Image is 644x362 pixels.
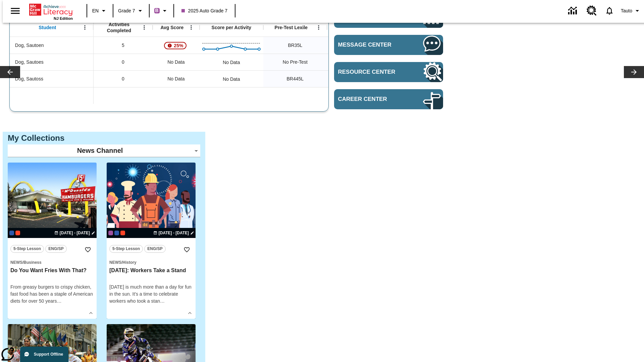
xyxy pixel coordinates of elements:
[109,267,193,274] h3: Labor Day: Workers Take a Stand
[122,42,124,49] span: 5
[109,260,121,265] span: News
[314,22,324,33] button: Open Menu
[122,260,136,265] span: History
[80,22,90,33] button: Open Menu
[82,244,94,256] button: Add to Favorites
[621,7,632,14] span: Tauto
[160,24,183,31] span: Avg Score
[139,22,149,33] button: Open Menu
[114,231,119,235] div: OL 2025 Auto Grade 8
[5,1,25,21] button: Open side menu
[122,59,124,66] span: 0
[10,260,22,265] span: News
[45,245,67,253] button: ENG/SP
[23,260,41,265] span: Business
[583,2,601,20] a: Resource Center, Will open in new tab
[8,133,200,143] h3: My Collections
[155,6,159,15] span: B
[338,96,403,103] span: Career Center
[94,54,153,70] div: 0, Dog, Sautoes
[54,16,73,20] span: NJ Edition
[10,245,44,253] button: 5-Step Lesson
[153,54,200,70] div: No Data, Dog, Sautoes
[181,244,193,256] button: Add to Favorites
[48,245,63,252] span: ENG/SP
[327,54,391,70] div: No Data, Dog, Sautoes
[601,2,618,19] a: Notifications
[107,163,196,319] div: lesson details
[283,59,308,66] span: No Pre-Test, Dog, Sautoes
[160,298,165,304] span: …
[147,245,162,252] span: ENG/SP
[86,308,96,318] button: Show Details
[275,24,308,31] span: Pre-Test Lexile
[219,72,243,86] div: No Data, Dog, Sautoss
[109,284,193,305] div: [DATE] is much more than a day for fun in the sun. It's a time to celebrate workers who took a sta
[15,42,44,49] span: Dog, Sautoen
[89,5,111,17] button: Language: EN, Select a language
[10,267,94,274] h3: Do You Want Fries With That?
[9,231,14,235] div: OL 2025 Auto Grade 8
[92,7,99,14] span: EN
[13,245,41,252] span: 5-Step Lesson
[10,259,94,266] span: Topic: News/Business
[15,75,43,82] span: Dog, Sautoss
[219,56,243,69] div: No Data, Dog, Sautoes
[8,163,97,319] div: lesson details
[29,2,73,20] div: Home
[94,37,153,54] div: 5, Dog, Sautoen
[153,70,200,87] div: No Data, Dog, Sautoss
[10,284,94,305] div: From greasy burgers to crispy chicken, fast food has been a staple of American diets for over 50 ...
[327,70,391,87] div: 445 Lexile, At or above expected, Dog, Sautoss
[94,70,153,87] div: 0, Dog, Sautoss
[15,59,44,66] span: Dog, Sautoes
[115,5,147,17] button: Grade: Grade 7, Select a grade
[338,69,403,75] span: Resource Center
[618,5,644,17] button: Profile/Settings
[57,298,62,304] span: …
[55,298,57,304] span: s
[121,260,122,265] span: /
[212,24,252,31] span: Score per Activity
[118,7,135,14] span: Grade 7
[287,75,304,82] span: Beginning reader 445 Lexile, Dog, Sautoss
[159,230,189,236] span: [DATE] - [DATE]
[288,42,302,49] span: Beginning reader 35 Lexile, Dog, Sautoen
[564,2,583,20] a: Data Center
[29,3,73,16] a: Home
[334,35,443,55] a: Message Center
[164,55,188,69] span: No Data
[186,22,196,33] button: Open Menu
[152,230,196,236] button: Oct 02 - Oct 02 Choose Dates
[334,62,443,82] a: Resource Center, Will open in new tab
[112,245,140,252] span: 5-Step Lesson
[109,245,143,253] button: 5-Step Lesson
[8,144,200,157] div: News Channel
[181,7,228,14] span: 2025 Auto Grade 7
[97,21,141,34] span: Activities Completed
[164,72,188,86] span: No Data
[334,89,443,109] a: Career Center
[122,75,124,82] span: 0
[327,37,391,54] div: 35 Lexile, ER, Based on the Lexile Reading measure, student is an Emerging Reader (ER) and will h...
[185,308,195,318] button: Show Details
[120,231,125,235] div: Test 1
[152,5,171,17] button: Boost Class color is purple. Change class color
[109,259,193,266] span: Topic: News/History
[53,230,97,236] button: Sep 29 - Sep 29 Choose Dates
[22,260,23,265] span: /
[624,66,644,78] button: Lesson carousel, Next
[20,347,68,362] button: Support Offline
[144,245,166,253] button: ENG/SP
[108,231,113,235] div: Current Class
[338,42,403,48] span: Message Center
[171,40,186,52] span: 25%
[15,231,20,235] div: Test 1
[153,37,200,54] div: , 25%, Attention! This student's Average First Try Score of 25% is below 65%, Dog, Sautoen
[39,24,56,31] span: Student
